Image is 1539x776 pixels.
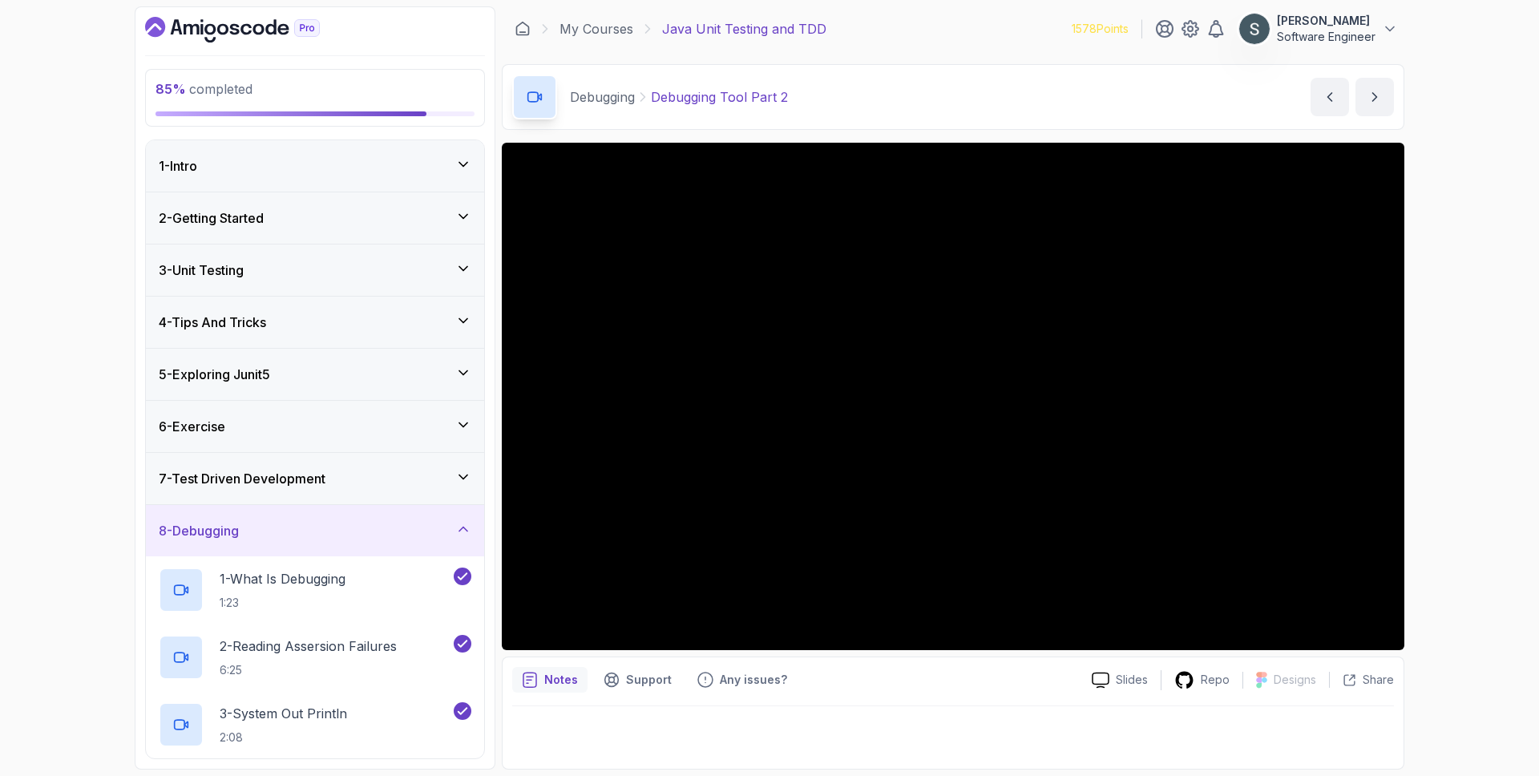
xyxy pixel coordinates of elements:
h3: 4 - Tips And Tricks [159,313,266,332]
h3: 6 - Exercise [159,417,225,436]
button: Feedback button [688,667,797,693]
button: previous content [1311,78,1349,116]
button: 3-System Out Println2:08 [159,702,471,747]
h3: 8 - Debugging [159,521,239,540]
a: Repo [1161,670,1242,690]
button: Share [1329,672,1394,688]
p: 3 - System Out Println [220,704,347,723]
button: 8-Debugging [146,505,484,556]
p: Software Engineer [1277,29,1375,45]
p: 1578 Points [1072,21,1129,37]
p: Support [626,672,672,688]
p: [PERSON_NAME] [1277,13,1375,29]
a: Dashboard [515,21,531,37]
p: Slides [1116,672,1148,688]
a: Slides [1079,672,1161,689]
button: Support button [594,667,681,693]
button: 3-Unit Testing [146,245,484,296]
button: 6-Exercise [146,401,484,452]
img: user profile image [1239,14,1270,44]
h3: 5 - Exploring Junit5 [159,365,270,384]
p: 2:08 [220,730,347,746]
h3: 1 - Intro [159,156,197,176]
button: 7-Test Driven Development [146,453,484,504]
button: 1-Intro [146,140,484,192]
span: completed [156,81,252,97]
button: notes button [512,667,588,693]
p: Debugging [570,87,635,107]
p: Notes [544,672,578,688]
button: user profile image[PERSON_NAME]Software Engineer [1238,13,1398,45]
p: Share [1363,672,1394,688]
span: 85 % [156,81,186,97]
h3: 2 - Getting Started [159,208,264,228]
h3: 7 - Test Driven Development [159,469,325,488]
p: 2 - Reading Assersion Failures [220,637,397,656]
p: Designs [1274,672,1316,688]
button: 4-Tips And Tricks [146,297,484,348]
a: My Courses [559,19,633,38]
p: 1:23 [220,595,345,611]
p: 6:25 [220,662,397,678]
iframe: 5 - Debugging Tool Part 2 [502,143,1404,650]
button: 2-Getting Started [146,192,484,244]
button: next content [1355,78,1394,116]
p: Java Unit Testing and TDD [662,19,826,38]
h3: 3 - Unit Testing [159,261,244,280]
button: 1-What Is Debugging1:23 [159,568,471,612]
p: Any issues? [720,672,787,688]
button: 2-Reading Assersion Failures6:25 [159,635,471,680]
p: Repo [1201,672,1230,688]
a: Dashboard [145,17,357,42]
button: 5-Exploring Junit5 [146,349,484,400]
p: 1 - What Is Debugging [220,569,345,588]
p: Debugging Tool Part 2 [651,87,788,107]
